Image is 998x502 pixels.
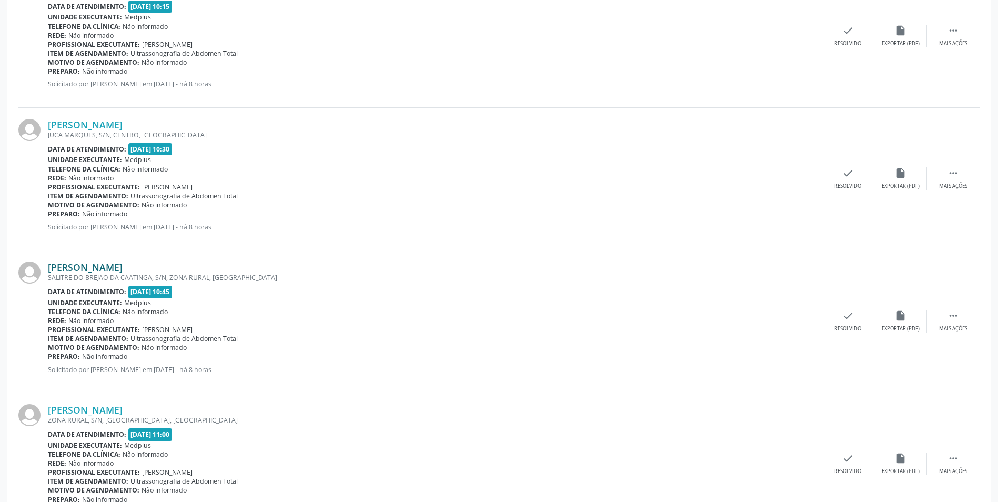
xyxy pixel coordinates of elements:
[124,441,151,450] span: Medplus
[142,183,193,192] span: [PERSON_NAME]
[48,365,822,374] p: Solicitado por [PERSON_NAME] em [DATE] - há 8 horas
[48,486,139,495] b: Motivo de agendamento:
[48,262,123,273] a: [PERSON_NAME]
[82,352,127,361] span: Não informado
[882,40,920,47] div: Exportar (PDF)
[142,40,193,49] span: [PERSON_NAME]
[895,453,906,464] i: insert_drive_file
[48,192,128,200] b: Item de agendamento:
[142,325,193,334] span: [PERSON_NAME]
[18,404,41,426] img: img
[895,25,906,36] i: insert_drive_file
[48,58,139,67] b: Motivo de agendamento:
[48,40,140,49] b: Profissional executante:
[142,58,187,67] span: Não informado
[48,468,140,477] b: Profissional executante:
[842,310,854,322] i: check
[48,22,120,31] b: Telefone da clínica:
[947,25,959,36] i: 
[18,119,41,141] img: img
[947,167,959,179] i: 
[48,325,140,334] b: Profissional executante:
[48,31,66,40] b: Rede:
[128,286,173,298] span: [DATE] 10:45
[48,477,128,486] b: Item de agendamento:
[48,430,126,439] b: Data de atendimento:
[48,130,822,139] div: JUCA MARQUES, S/N, CENTRO, [GEOGRAPHIC_DATA]
[130,192,238,200] span: Ultrassonografia de Abdomen Total
[130,334,238,343] span: Ultrassonografia de Abdomen Total
[82,209,127,218] span: Não informado
[882,325,920,333] div: Exportar (PDF)
[834,468,861,475] div: Resolvido
[834,183,861,190] div: Resolvido
[124,13,151,22] span: Medplus
[68,459,114,468] span: Não informado
[882,183,920,190] div: Exportar (PDF)
[48,200,139,209] b: Motivo de agendamento:
[48,13,122,22] b: Unidade executante:
[48,209,80,218] b: Preparo:
[123,307,168,316] span: Não informado
[142,343,187,352] span: Não informado
[123,450,168,459] span: Não informado
[895,310,906,322] i: insert_drive_file
[882,468,920,475] div: Exportar (PDF)
[48,2,126,11] b: Data de atendimento:
[834,325,861,333] div: Resolvido
[48,155,122,164] b: Unidade executante:
[48,404,123,416] a: [PERSON_NAME]
[834,40,861,47] div: Resolvido
[68,316,114,325] span: Não informado
[128,143,173,155] span: [DATE] 10:30
[142,200,187,209] span: Não informado
[939,468,967,475] div: Mais ações
[124,298,151,307] span: Medplus
[48,441,122,450] b: Unidade executante:
[48,49,128,58] b: Item de agendamento:
[48,67,80,76] b: Preparo:
[123,22,168,31] span: Não informado
[130,49,238,58] span: Ultrassonografia de Abdomen Total
[124,155,151,164] span: Medplus
[82,67,127,76] span: Não informado
[48,307,120,316] b: Telefone da clínica:
[48,273,822,282] div: SALITRE DO BREJAO DA CAATINGA, S/N, ZONA RURAL, [GEOGRAPHIC_DATA]
[48,174,66,183] b: Rede:
[48,79,822,88] p: Solicitado por [PERSON_NAME] em [DATE] - há 8 horas
[48,119,123,130] a: [PERSON_NAME]
[947,453,959,464] i: 
[130,477,238,486] span: Ultrassonografia de Abdomen Total
[947,310,959,322] i: 
[68,31,114,40] span: Não informado
[142,468,193,477] span: [PERSON_NAME]
[48,145,126,154] b: Data de atendimento:
[48,343,139,352] b: Motivo de agendamento:
[939,183,967,190] div: Mais ações
[18,262,41,284] img: img
[48,223,822,232] p: Solicitado por [PERSON_NAME] em [DATE] - há 8 horas
[123,165,168,174] span: Não informado
[48,287,126,296] b: Data de atendimento:
[48,450,120,459] b: Telefone da clínica:
[939,325,967,333] div: Mais ações
[48,165,120,174] b: Telefone da clínica:
[939,40,967,47] div: Mais ações
[68,174,114,183] span: Não informado
[128,428,173,440] span: [DATE] 11:00
[142,486,187,495] span: Não informado
[48,459,66,468] b: Rede:
[842,453,854,464] i: check
[48,416,822,425] div: ZONA RURAL, S/N, [GEOGRAPHIC_DATA], [GEOGRAPHIC_DATA]
[48,316,66,325] b: Rede:
[48,183,140,192] b: Profissional executante:
[128,1,173,13] span: [DATE] 10:15
[895,167,906,179] i: insert_drive_file
[48,334,128,343] b: Item de agendamento:
[842,167,854,179] i: check
[842,25,854,36] i: check
[48,298,122,307] b: Unidade executante:
[48,352,80,361] b: Preparo:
